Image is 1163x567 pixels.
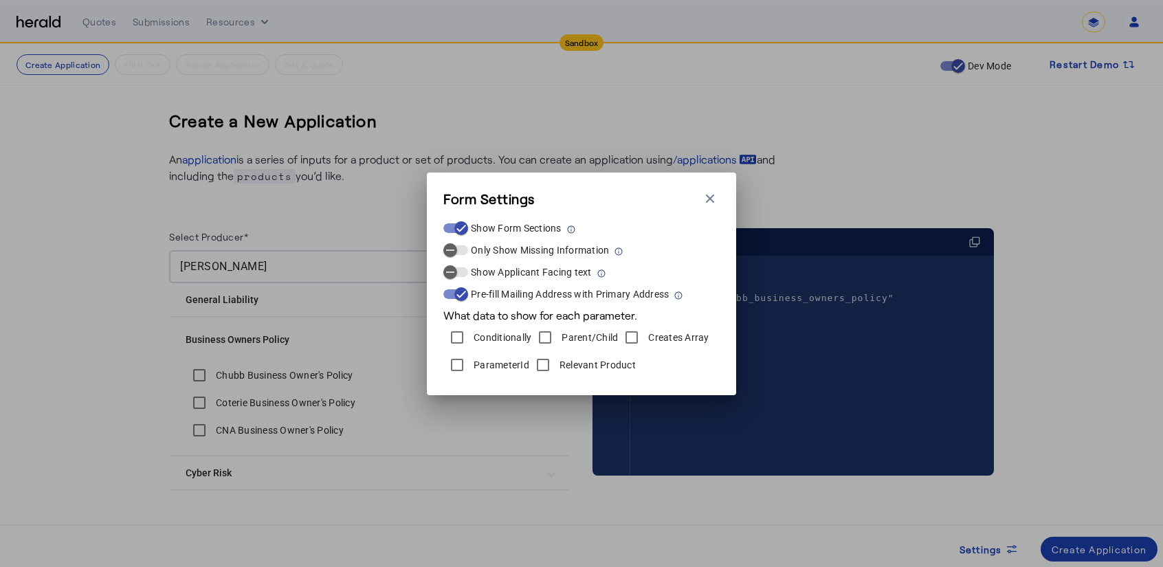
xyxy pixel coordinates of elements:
[468,265,592,279] label: Show Applicant Facing text
[443,302,720,324] div: What data to show for each parameter.
[468,287,669,301] label: Pre-fill Mailing Address with Primary Address
[645,331,709,344] label: Creates Array
[471,331,531,344] label: Conditionally
[559,331,618,344] label: Parent/Child
[468,221,562,235] label: Show Form Sections
[471,358,529,372] label: ParameterId
[557,358,636,372] label: Relevant Product
[468,243,609,257] label: Only Show Missing Information
[443,189,535,208] h3: Form Settings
